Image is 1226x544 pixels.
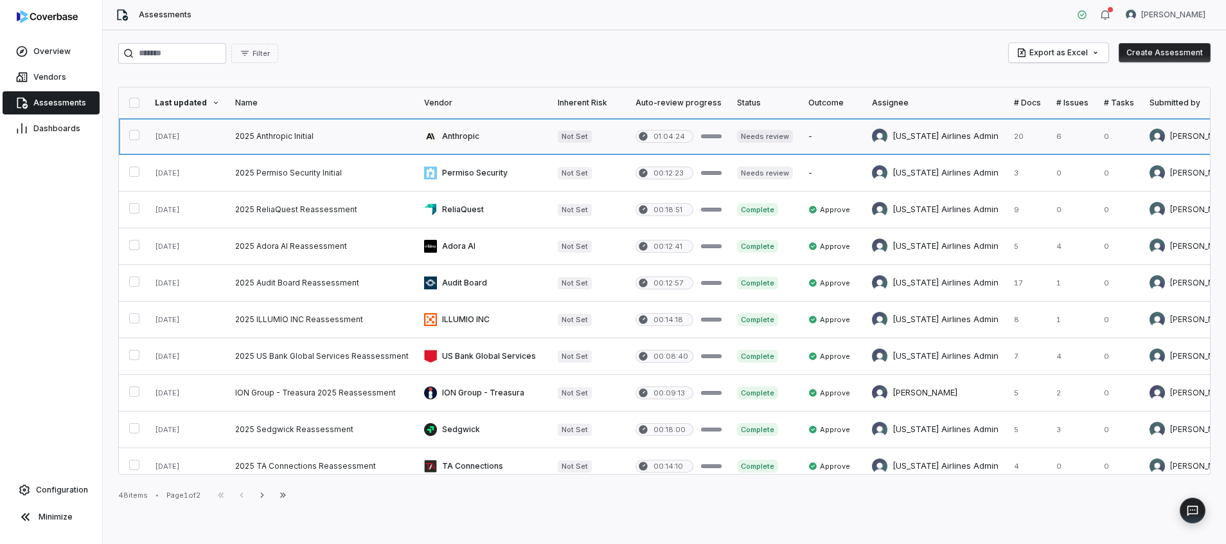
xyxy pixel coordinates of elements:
[33,72,66,82] span: Vendors
[17,10,78,23] img: logo-D7KZi-bG.svg
[872,129,887,144] img: Alaska Airlines Admin avatar
[872,202,887,217] img: Alaska Airlines Admin avatar
[155,98,220,108] div: Last updated
[1150,202,1165,217] img: Raquel Wilson avatar
[1119,43,1211,62] button: Create Assessment
[166,491,200,500] div: Page 1 of 2
[872,385,887,401] img: Luke Taylor avatar
[36,485,88,495] span: Configuration
[808,98,857,108] div: Outcome
[801,118,864,155] td: -
[872,165,887,181] img: Alaska Airlines Admin avatar
[139,10,191,20] span: Assessments
[5,478,97,502] a: Configuration
[872,312,887,327] img: Alaska Airlines Admin avatar
[872,98,999,108] div: Assignee
[635,98,722,108] div: Auto-review progress
[33,123,80,134] span: Dashboards
[872,349,887,364] img: Alaska Airlines Admin avatar
[1009,43,1108,62] button: Export as Excel
[1104,98,1134,108] div: # Tasks
[1150,422,1165,437] img: Raquel Wilson avatar
[231,44,278,63] button: Filter
[872,422,887,437] img: Alaska Airlines Admin avatar
[872,239,887,254] img: Alaska Airlines Admin avatar
[872,458,887,474] img: Alaska Airlines Admin avatar
[1150,239,1165,254] img: Raquel Wilson avatar
[872,275,887,291] img: Alaska Airlines Admin avatar
[1118,5,1213,24] button: Raquel Wilson avatar[PERSON_NAME]
[33,46,71,57] span: Overview
[424,98,542,108] div: Vendor
[39,512,73,522] span: Minimize
[1150,385,1165,401] img: Luke Taylor avatar
[33,98,86,108] span: Assessments
[1150,165,1165,181] img: Raquel Wilson avatar
[1150,458,1165,474] img: Raquel Wilson avatar
[1141,10,1205,20] span: [PERSON_NAME]
[1150,129,1165,144] img: Raquel Wilson avatar
[3,91,100,114] a: Assessments
[3,40,100,63] a: Overview
[1150,275,1165,291] img: Raquel Wilson avatar
[1126,10,1136,20] img: Raquel Wilson avatar
[1056,98,1088,108] div: # Issues
[558,98,620,108] div: Inherent Risk
[1014,98,1041,108] div: # Docs
[155,491,159,500] div: •
[3,66,100,89] a: Vendors
[1150,312,1165,327] img: Raquel Wilson avatar
[1150,349,1165,364] img: Raquel Wilson avatar
[3,117,100,140] a: Dashboards
[801,155,864,192] td: -
[118,491,148,500] div: 48 items
[235,98,409,108] div: Name
[253,49,270,59] span: Filter
[737,98,793,108] div: Status
[5,504,97,530] button: Minimize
